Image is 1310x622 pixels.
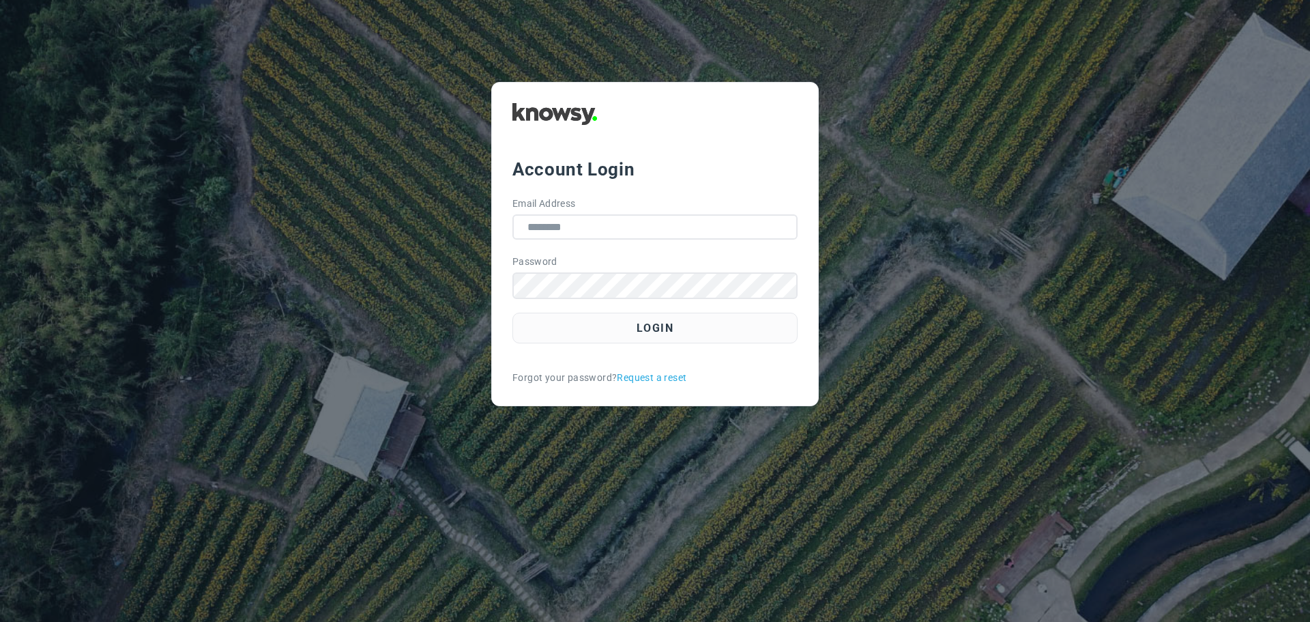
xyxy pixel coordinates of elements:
[512,157,798,182] div: Account Login
[512,313,798,343] button: Login
[512,197,576,211] label: Email Address
[512,255,557,269] label: Password
[512,371,798,385] div: Forgot your password?
[617,371,686,385] a: Request a reset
